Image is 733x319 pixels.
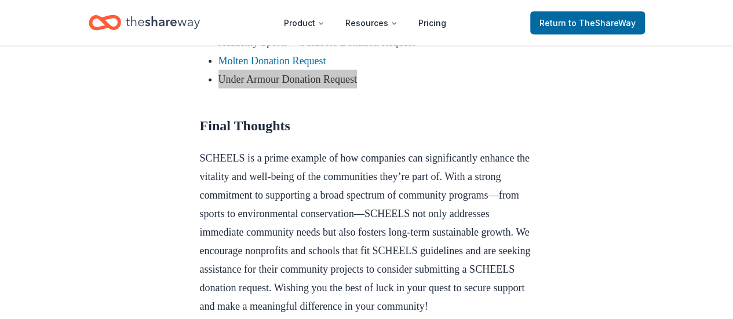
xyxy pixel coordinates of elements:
[200,149,534,316] p: SCHEELS is a prime example of how companies can significantly enhance the vitality and well-being...
[89,9,200,36] a: Home
[409,12,455,35] a: Pricing
[336,12,407,35] button: Resources
[218,55,326,67] a: Molten Donation Request
[200,116,534,135] h2: Final Thoughts
[539,16,636,30] span: Return
[218,74,357,85] a: Under Armour Donation Request
[275,12,334,35] button: Product
[530,12,645,35] a: Returnto TheShareWay
[568,18,636,28] span: to TheShareWay
[275,9,455,36] nav: Main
